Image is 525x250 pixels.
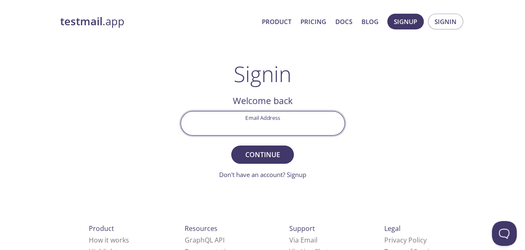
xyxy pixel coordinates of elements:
span: Signin [435,16,457,27]
button: Signin [428,14,463,29]
a: Product [262,16,291,27]
button: Signup [387,14,424,29]
span: Signup [394,16,417,27]
a: Pricing [300,16,326,27]
span: Support [289,224,315,233]
a: Blog [361,16,378,27]
h2: Welcome back [181,94,345,108]
span: Continue [240,149,284,160]
span: Legal [384,224,400,233]
h1: Signin [234,61,291,86]
iframe: Help Scout Beacon - Open [492,221,517,246]
span: Resources [185,224,217,233]
a: testmail.app [60,15,255,29]
button: Continue [231,146,293,164]
strong: testmail [60,14,103,29]
a: How it works [89,235,129,245]
a: Privacy Policy [384,235,427,245]
a: GraphQL API [185,235,225,245]
span: Product [89,224,114,233]
a: Docs [335,16,352,27]
a: Don't have an account? Signup [219,170,306,179]
a: Via Email [289,235,317,245]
